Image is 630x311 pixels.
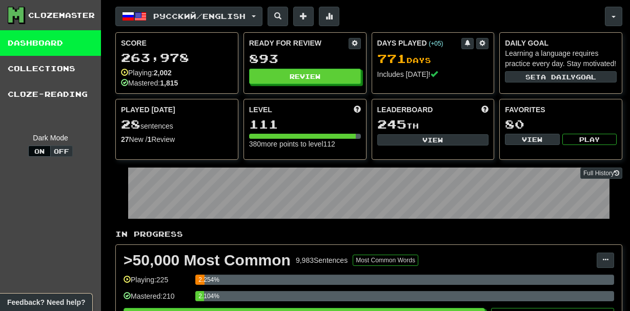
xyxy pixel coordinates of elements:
div: Day s [377,52,489,66]
div: Mastered: [121,78,178,88]
div: sentences [121,118,233,131]
div: Playing: [121,68,172,78]
strong: 1 [147,135,151,143]
div: New / Review [121,134,233,144]
div: Score [121,38,233,48]
button: More stats [319,7,339,26]
div: 380 more points to level 112 [249,139,361,149]
button: View [505,134,559,145]
button: Search sentences [268,7,288,26]
div: 2.104% [198,291,204,301]
span: 245 [377,117,407,131]
div: 2.254% [198,275,205,285]
span: Русский / English [153,12,246,20]
button: Seta dailygoal [505,71,617,82]
a: Full History [580,168,622,179]
span: Open feedback widget [7,297,85,307]
span: Level [249,105,272,115]
div: Clozemaster [28,10,95,20]
div: Ready for Review [249,38,349,48]
span: Score more points to level up [354,105,361,115]
div: Favorites [505,105,617,115]
div: 263,978 [121,51,233,64]
p: In Progress [115,229,622,239]
span: This week in points, UTC [481,105,489,115]
strong: 1,815 [160,79,178,87]
div: >50,000 Most Common [124,253,291,268]
div: Learning a language requires practice every day. Stay motivated! [505,48,617,69]
button: On [28,146,51,157]
div: 111 [249,118,361,131]
div: Days Played [377,38,462,48]
button: Play [562,134,617,145]
div: Mastered: 210 [124,291,190,308]
div: Includes [DATE]! [377,69,489,79]
button: Add sentence to collection [293,7,314,26]
div: 80 [505,118,617,131]
div: Dark Mode [8,133,93,143]
span: 771 [377,51,407,66]
button: Most Common Words [353,255,418,266]
span: Leaderboard [377,105,433,115]
button: View [377,134,489,146]
strong: 2,002 [154,69,172,77]
a: (+05) [429,40,443,47]
strong: 27 [121,135,129,143]
span: a daily [541,73,576,80]
span: Played [DATE] [121,105,175,115]
div: Daily Goal [505,38,617,48]
div: 9,983 Sentences [296,255,348,265]
div: 893 [249,52,361,65]
button: Off [50,146,73,157]
button: Review [249,69,361,84]
div: th [377,118,489,131]
span: 28 [121,117,140,131]
button: Русский/English [115,7,262,26]
div: Playing: 225 [124,275,190,292]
